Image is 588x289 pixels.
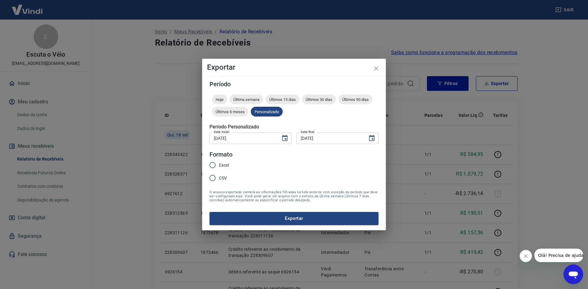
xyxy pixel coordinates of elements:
[209,132,276,144] input: DD/MM/YYYY
[207,64,381,71] h4: Exportar
[279,132,291,144] button: Choose date, selected date is 18 de set de 2025
[534,249,583,262] iframe: Mensagem da empresa
[209,150,232,159] legend: Formato
[266,94,300,104] div: Últimos 15 dias
[266,97,300,102] span: Últimos 15 dias
[4,4,51,9] span: Olá! Precisa de ajuda?
[230,97,263,102] span: Última semana
[219,175,227,181] span: CSV
[251,109,283,114] span: Personalizado
[338,94,372,104] div: Últimos 90 dias
[366,132,378,144] button: Choose date, selected date is 18 de set de 2025
[230,94,263,104] div: Última semana
[214,130,229,134] label: Data inicial
[251,107,283,117] div: Personalizado
[212,109,248,114] span: Últimos 6 meses
[209,212,379,225] button: Exportar
[369,61,383,76] button: close
[212,94,227,104] div: Hoje
[212,107,248,117] div: Últimos 6 meses
[209,124,379,130] h5: Período Personalizado
[302,97,336,102] span: Últimos 30 dias
[209,81,379,87] h5: Período
[219,162,229,169] span: Excel
[209,190,379,202] span: O arquivo exportado conterá as informações filtradas na tela anterior com exceção do período que ...
[301,130,315,134] label: Data final
[563,265,583,284] iframe: Botão para abrir a janela de mensagens
[520,250,532,262] iframe: Fechar mensagem
[296,132,363,144] input: DD/MM/YYYY
[212,97,227,102] span: Hoje
[338,97,372,102] span: Últimos 90 dias
[302,94,336,104] div: Últimos 30 dias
